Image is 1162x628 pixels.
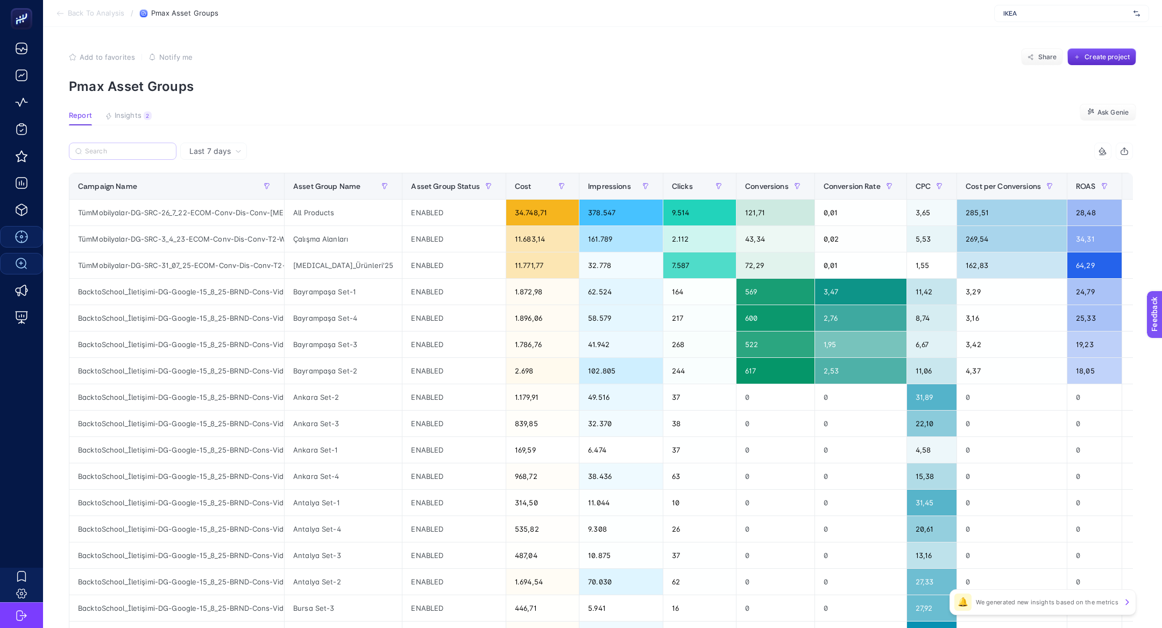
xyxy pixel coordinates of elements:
[663,595,736,621] div: 16
[1097,108,1129,117] span: Ask Genie
[672,182,693,190] span: Clicks
[957,226,1067,252] div: 269,54
[957,411,1067,436] div: 0
[411,182,480,190] span: Asset Group Status
[69,411,284,436] div: BacktoSchool_İletişimi-DG-Google-15_8_25-BRND-Cons-Vid-Traf-[MEDICAL_DATA]-Web-BacktoSchool-PMAX-...
[815,252,906,278] div: 0,01
[506,358,579,384] div: 2.698
[736,463,814,489] div: 0
[285,569,402,595] div: Antalya Set-2
[285,437,402,463] div: Ankara Set-1
[285,305,402,331] div: Bayrampaşa Set-4
[69,305,284,331] div: BacktoSchool_İletişimi-DG-Google-15_8_25-BRND-Cons-Vid-Traf-[MEDICAL_DATA]-Web-BacktoSchool-PMAX-...
[506,279,579,305] div: 1.872,98
[579,411,663,436] div: 32.370
[1080,104,1136,121] button: Ask Genie
[663,252,736,278] div: 7.587
[579,569,663,595] div: 70.030
[907,569,956,595] div: 27,33
[69,516,284,542] div: BacktoSchool_İletişimi-DG-Google-15_8_25-BRND-Cons-Vid-Traf-[MEDICAL_DATA]-Web-BacktoSchool-PMAX-...
[402,384,506,410] div: ENABLED
[69,384,284,410] div: BacktoSchool_İletişimi-DG-Google-15_8_25-BRND-Cons-Vid-Traf-[MEDICAL_DATA]-Web-BacktoSchool-PMAX-...
[815,569,906,595] div: 0
[1067,48,1136,66] button: Create project
[736,226,814,252] div: 43,34
[1067,305,1122,331] div: 25,33
[907,226,956,252] div: 5,53
[285,331,402,357] div: Bayrampaşa Set-3
[736,358,814,384] div: 617
[736,411,814,436] div: 0
[1132,182,1152,190] div: +
[957,490,1067,516] div: 0
[69,595,284,621] div: BacktoSchool_İletişimi-DG-Google-15_8_25-BRND-Cons-Vid-Traf-[MEDICAL_DATA]-Web-BacktoSchool-PMAX-...
[579,490,663,516] div: 11.044
[663,569,736,595] div: 62
[78,182,137,190] span: Campaign Name
[579,463,663,489] div: 38.436
[736,437,814,463] div: 0
[402,358,506,384] div: ENABLED
[907,358,956,384] div: 11,06
[506,226,579,252] div: 11.683,14
[69,331,284,357] div: BacktoSchool_İletişimi-DG-Google-15_8_25-BRND-Cons-Vid-Traf-[MEDICAL_DATA]-Web-BacktoSchool-PMAX-...
[159,53,193,61] span: Notify me
[69,437,284,463] div: BacktoSchool_İletişimi-DG-Google-15_8_25-BRND-Cons-Vid-Traf-[MEDICAL_DATA]-Web-BacktoSchool-PMAX-...
[579,279,663,305] div: 62.524
[579,595,663,621] div: 5.941
[402,252,506,278] div: ENABLED
[1085,53,1130,61] span: Create project
[579,384,663,410] div: 49.516
[815,200,906,225] div: 0,01
[957,279,1067,305] div: 3,29
[663,516,736,542] div: 26
[402,305,506,331] div: ENABLED
[1067,516,1122,542] div: 0
[506,384,579,410] div: 1.179,91
[1067,384,1122,410] div: 0
[285,542,402,568] div: Antalya Set-3
[579,437,663,463] div: 6.474
[815,279,906,305] div: 3,47
[663,200,736,225] div: 9.514
[957,252,1067,278] div: 162,83
[907,437,956,463] div: 4,58
[663,490,736,516] div: 10
[815,437,906,463] div: 0
[402,490,506,516] div: ENABLED
[293,182,360,190] span: Asset Group Name
[736,252,814,278] div: 72,29
[907,279,956,305] div: 11,42
[1067,331,1122,357] div: 19,23
[402,595,506,621] div: ENABLED
[907,384,956,410] div: 31,89
[1067,279,1122,305] div: 24,79
[115,111,141,120] span: Insights
[824,182,881,190] span: Conversion Rate
[131,9,133,17] span: /
[506,437,579,463] div: 169,59
[957,516,1067,542] div: 0
[663,226,736,252] div: 2.112
[579,252,663,278] div: 32.778
[815,331,906,357] div: 1,95
[736,305,814,331] div: 600
[69,490,284,516] div: BacktoSchool_İletişimi-DG-Google-15_8_25-BRND-Cons-Vid-Traf-[MEDICAL_DATA]-Web-BacktoSchool-PMAX-...
[189,146,231,157] span: Last 7 days
[736,279,814,305] div: 569
[506,569,579,595] div: 1.694,54
[736,490,814,516] div: 0
[579,305,663,331] div: 58.579
[1131,182,1139,206] div: 11 items selected
[402,516,506,542] div: ENABLED
[69,226,284,252] div: TümMobilyalar-DG-SRC-3_4_23-ECOM-Conv-Dis-Conv-T2-Web-PMAX-ÇalışmaAlanları
[1038,53,1057,61] span: Share
[506,463,579,489] div: 968,72
[957,384,1067,410] div: 0
[69,279,284,305] div: BacktoSchool_İletişimi-DG-Google-15_8_25-BRND-Cons-Vid-Traf-[MEDICAL_DATA]-Web-BacktoSchool-PMAX-...
[736,331,814,357] div: 522
[663,384,736,410] div: 37
[736,542,814,568] div: 0
[506,411,579,436] div: 839,85
[1067,463,1122,489] div: 0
